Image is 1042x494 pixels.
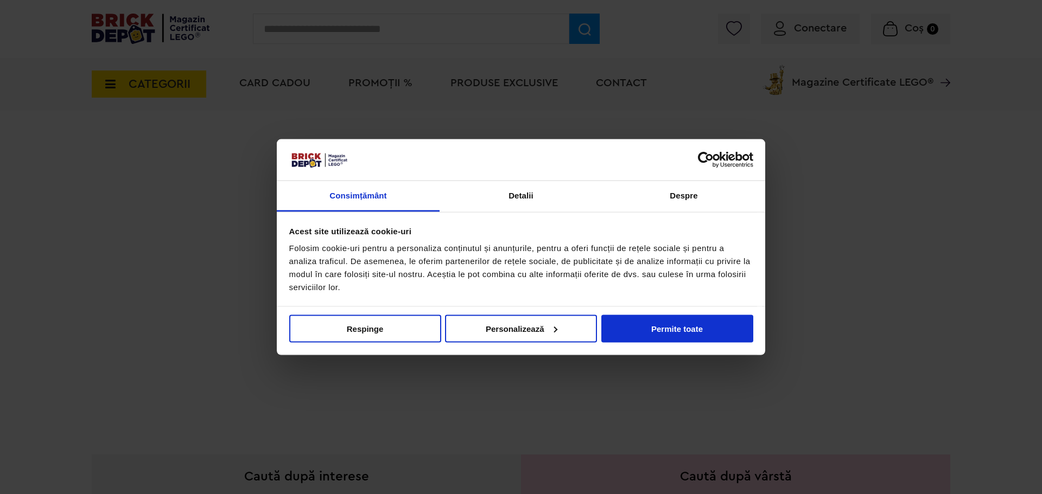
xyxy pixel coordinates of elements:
button: Personalizează [445,315,597,342]
a: Consimțământ [277,181,440,212]
button: Permite toate [601,315,753,342]
button: Respinge [289,315,441,342]
a: Despre [602,181,765,212]
img: siglă [289,151,349,169]
a: Detalii [440,181,602,212]
a: Usercentrics Cookiebot - opens in a new window [658,151,753,168]
div: Folosim cookie-uri pentru a personaliza conținutul și anunțurile, pentru a oferi funcții de rețel... [289,242,753,294]
div: Acest site utilizează cookie-uri [289,224,753,238]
